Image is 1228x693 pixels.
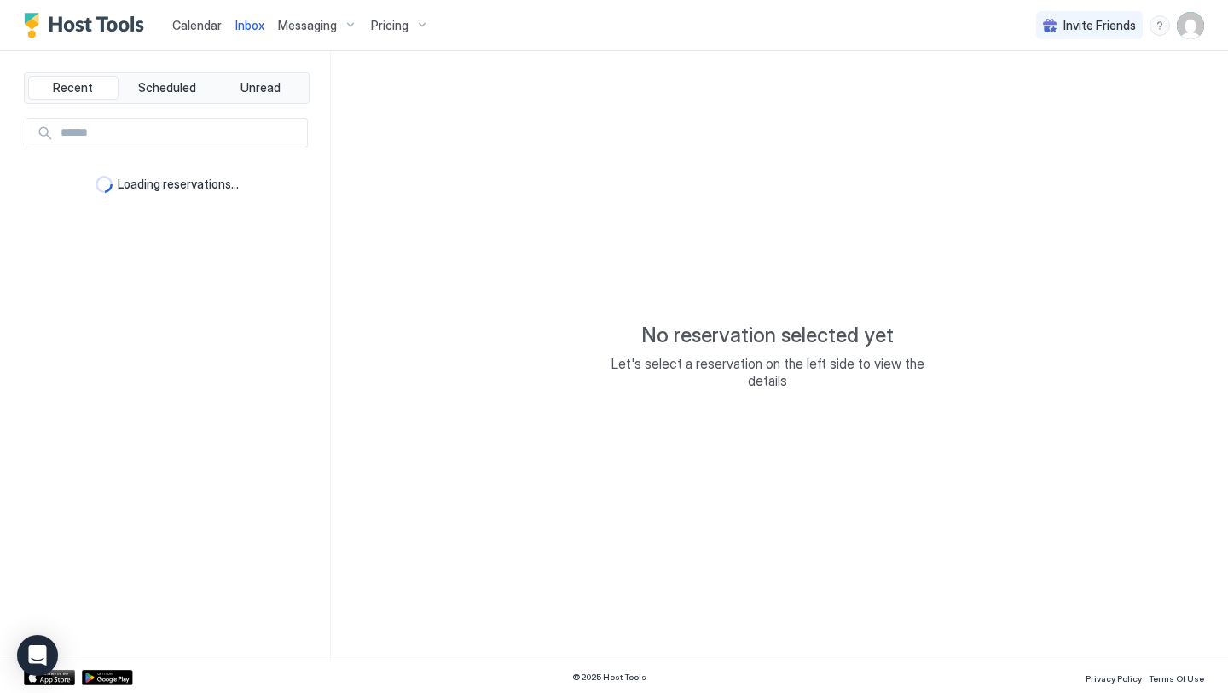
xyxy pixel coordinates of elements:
a: Host Tools Logo [24,13,152,38]
span: Scheduled [138,80,196,96]
span: © 2025 Host Tools [572,672,646,683]
input: Input Field [54,119,307,148]
a: Google Play Store [82,670,133,685]
span: Invite Friends [1063,18,1136,33]
span: Calendar [172,18,222,32]
span: Terms Of Use [1149,673,1204,684]
a: Inbox [235,16,264,34]
span: Unread [240,80,281,96]
div: menu [1150,15,1170,36]
span: Privacy Policy [1086,673,1142,684]
span: Inbox [235,18,264,32]
a: App Store [24,670,75,685]
span: Pricing [371,18,408,33]
span: Messaging [278,18,337,33]
div: Open Intercom Messenger [17,635,58,676]
span: Recent [53,80,93,96]
div: tab-group [24,72,310,104]
a: Privacy Policy [1086,668,1142,686]
button: Unread [215,76,305,100]
span: No reservation selected yet [641,323,894,348]
span: Let's select a reservation on the left side to view the details [597,355,938,389]
span: Loading reservations... [118,177,239,192]
button: Scheduled [122,76,212,100]
button: Recent [28,76,119,100]
a: Terms Of Use [1149,668,1204,686]
a: Calendar [172,16,222,34]
div: loading [96,176,113,193]
div: User profile [1177,12,1204,39]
